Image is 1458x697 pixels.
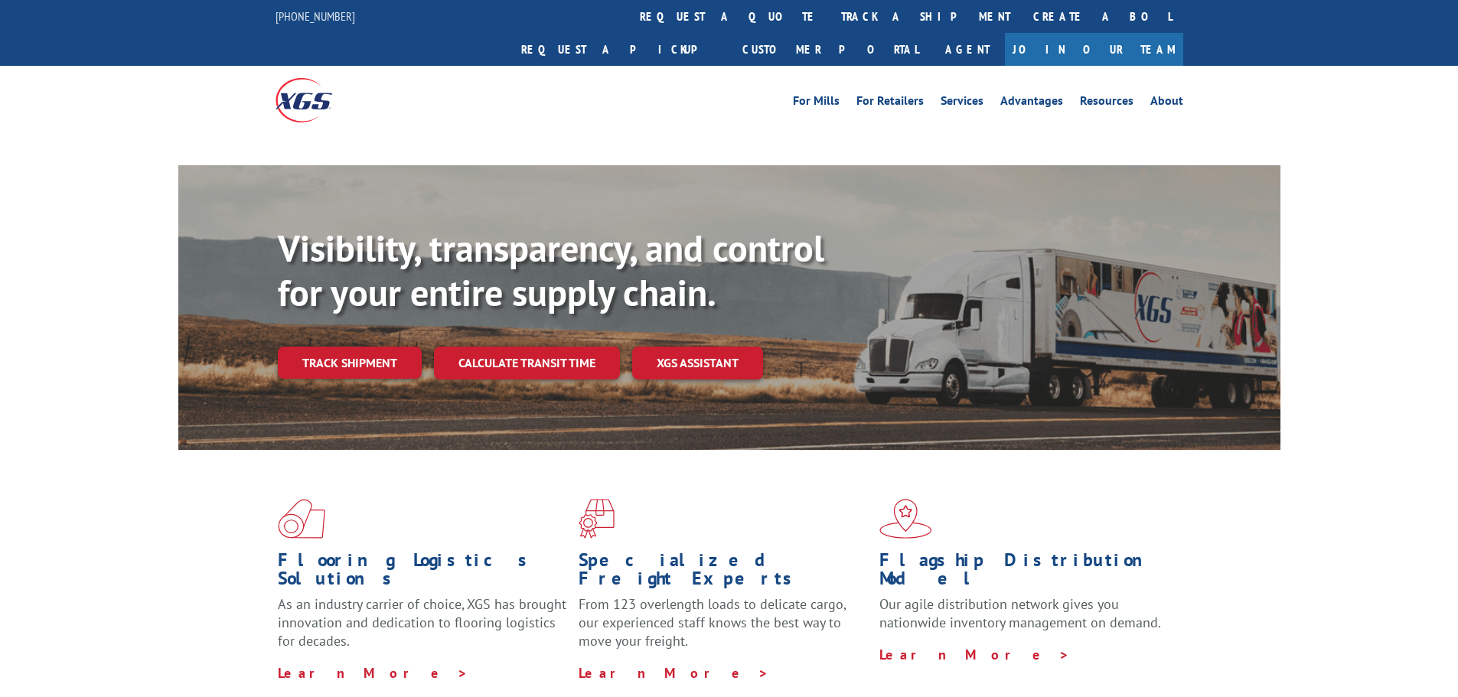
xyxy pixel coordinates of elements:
[793,95,840,112] a: For Mills
[579,664,769,682] a: Learn More >
[579,595,868,663] p: From 123 overlength loads to delicate cargo, our experienced staff knows the best way to move you...
[278,347,422,379] a: Track shipment
[278,499,325,539] img: xgs-icon-total-supply-chain-intelligence-red
[278,551,567,595] h1: Flooring Logistics Solutions
[879,595,1161,631] span: Our agile distribution network gives you nationwide inventory management on demand.
[579,551,868,595] h1: Specialized Freight Experts
[879,646,1070,663] a: Learn More >
[1080,95,1133,112] a: Resources
[731,33,930,66] a: Customer Portal
[930,33,1005,66] a: Agent
[278,664,468,682] a: Learn More >
[879,499,932,539] img: xgs-icon-flagship-distribution-model-red
[1150,95,1183,112] a: About
[579,499,615,539] img: xgs-icon-focused-on-flooring-red
[1005,33,1183,66] a: Join Our Team
[434,347,620,379] a: Calculate transit time
[278,595,566,650] span: As an industry carrier of choice, XGS has brought innovation and dedication to flooring logistics...
[632,347,763,379] a: XGS ASSISTANT
[941,95,983,112] a: Services
[1000,95,1063,112] a: Advantages
[278,224,824,316] b: Visibility, transparency, and control for your entire supply chain.
[510,33,731,66] a: Request a pickup
[879,551,1169,595] h1: Flagship Distribution Model
[856,95,924,112] a: For Retailers
[276,8,355,24] a: [PHONE_NUMBER]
